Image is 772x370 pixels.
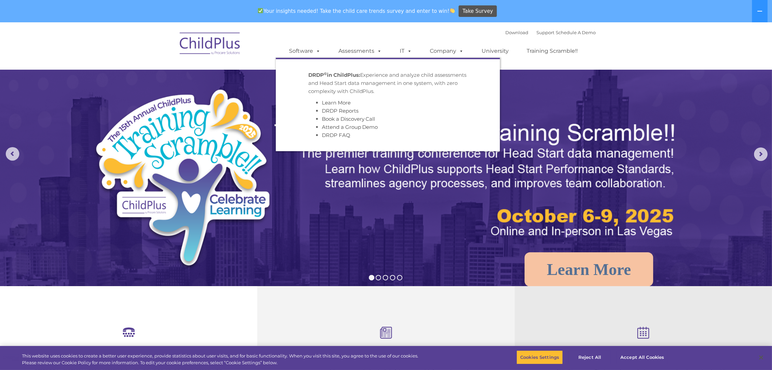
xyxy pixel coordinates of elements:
a: Take Survey [459,5,497,17]
a: Learn More [525,252,653,286]
a: Learn More [322,99,351,106]
a: Download [506,30,529,35]
p: Experience and analyze child assessments and Head Start data management in one system, with zero ... [308,71,467,95]
span: Take Survey [463,5,493,17]
button: Accept All Cookies [617,350,668,365]
a: Software [283,44,328,58]
button: Reject All [569,350,611,365]
a: Attend a Group Demo [322,124,378,130]
a: Training Scramble!! [520,44,585,58]
button: Cookies Settings [516,350,563,365]
a: Company [423,44,471,58]
button: Close [754,350,769,365]
img: 👏 [450,8,455,13]
a: University [475,44,516,58]
a: DRDP Reports [322,108,358,114]
font: | [506,30,596,35]
a: IT [393,44,419,58]
a: Book a Discovery Call [322,116,375,122]
span: Last name [94,45,115,50]
sup: © [324,71,327,76]
a: Support [537,30,555,35]
img: ✅ [258,8,263,13]
strong: DRDP in ChildPlus: [308,72,360,78]
div: This website uses cookies to create a better user experience, provide statistics about user visit... [22,353,425,366]
a: Assessments [332,44,389,58]
a: Schedule A Demo [556,30,596,35]
span: Your insights needed! Take the child care trends survey and enter to win! [255,4,458,18]
span: Phone number [94,72,123,77]
img: ChildPlus by Procare Solutions [176,28,244,62]
h4: Reliable Customer Support [34,345,223,353]
a: DRDP FAQ [322,132,350,138]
